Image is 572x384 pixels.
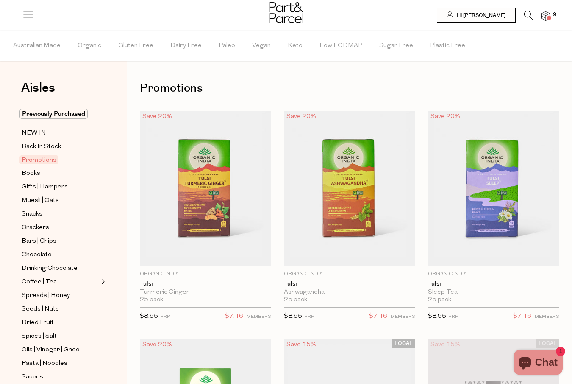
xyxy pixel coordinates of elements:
[284,111,415,266] img: Tulsi
[22,250,52,260] span: Chocolate
[22,182,99,192] a: Gifts | Hampers
[22,345,99,355] a: Oils | Vinegar | Ghee
[22,168,99,179] a: Books
[21,81,55,103] a: Aisles
[22,209,42,219] span: Snacks
[428,270,559,278] p: Organic India
[140,289,271,296] div: Turmeric Ginger
[22,109,99,119] a: Previously Purchased
[513,311,531,322] span: $7.16
[22,222,99,233] a: Crackers
[536,339,559,348] span: LOCAL
[22,345,80,355] span: Oils | Vinegar | Ghee
[379,31,413,61] span: Sugar Free
[140,111,271,266] img: Tulsi
[428,111,559,266] img: Tulsi
[369,311,387,322] span: $7.16
[428,111,463,122] div: Save 20%
[551,11,558,19] span: 9
[118,31,153,61] span: Gluten Free
[541,11,550,20] a: 9
[428,289,559,296] div: Sleep Tea
[428,280,559,288] a: Tulsi
[22,290,99,301] a: Spreads | Honey
[22,128,46,138] span: NEW IN
[430,31,465,61] span: Plastic Free
[428,339,463,350] div: Save 15%
[22,263,99,274] a: Drinking Chocolate
[22,318,54,328] span: Dried Fruit
[288,31,303,61] span: Keto
[19,155,58,164] span: Promotions
[22,277,99,287] a: Coffee | Tea
[22,263,78,274] span: Drinking Chocolate
[284,270,415,278] p: Organic India
[428,313,446,320] span: $8.95
[22,182,68,192] span: Gifts | Hampers
[22,358,99,369] a: Pasta | Noodles
[22,168,40,179] span: Books
[22,209,99,219] a: Snacks
[511,350,565,377] inbox-online-store-chat: Shopify online store chat
[22,331,57,342] span: Spices | Salt
[535,314,559,319] small: MEMBERS
[99,277,105,287] button: Expand/Collapse Coffee | Tea
[19,109,88,119] span: Previously Purchased
[140,313,158,320] span: $8.95
[304,314,314,319] small: RRP
[284,313,302,320] span: $8.95
[140,296,163,304] span: 25 pack
[392,339,415,348] span: LOCAL
[22,236,56,247] span: Bars | Chips
[22,291,70,301] span: Spreads | Honey
[455,12,506,19] span: Hi [PERSON_NAME]
[140,111,175,122] div: Save 20%
[284,296,307,304] span: 25 pack
[284,339,319,350] div: Save 15%
[22,196,59,206] span: Muesli | Oats
[448,314,458,319] small: RRP
[22,223,49,233] span: Crackers
[247,314,271,319] small: MEMBERS
[22,141,99,152] a: Back In Stock
[284,289,415,296] div: Ashwagandha
[140,280,271,288] a: Tulsi
[21,78,55,97] span: Aisles
[22,331,99,342] a: Spices | Salt
[284,111,319,122] div: Save 20%
[22,195,99,206] a: Muesli | Oats
[22,236,99,247] a: Bars | Chips
[219,31,235,61] span: Paleo
[22,304,59,314] span: Seeds | Nuts
[428,296,451,304] span: 25 pack
[437,8,516,23] a: Hi [PERSON_NAME]
[78,31,101,61] span: Organic
[170,31,202,61] span: Dairy Free
[269,2,303,23] img: Part&Parcel
[140,78,559,98] h1: Promotions
[22,304,99,314] a: Seeds | Nuts
[140,270,271,278] p: Organic India
[22,359,67,369] span: Pasta | Noodles
[13,31,61,61] span: Australian Made
[22,128,99,138] a: NEW IN
[22,142,61,152] span: Back In Stock
[391,314,415,319] small: MEMBERS
[22,372,99,382] a: Sauces
[22,249,99,260] a: Chocolate
[22,372,43,382] span: Sauces
[319,31,362,61] span: Low FODMAP
[22,317,99,328] a: Dried Fruit
[252,31,271,61] span: Vegan
[160,314,170,319] small: RRP
[22,277,57,287] span: Coffee | Tea
[284,280,415,288] a: Tulsi
[140,339,175,350] div: Save 20%
[225,311,243,322] span: $7.16
[22,155,99,165] a: Promotions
